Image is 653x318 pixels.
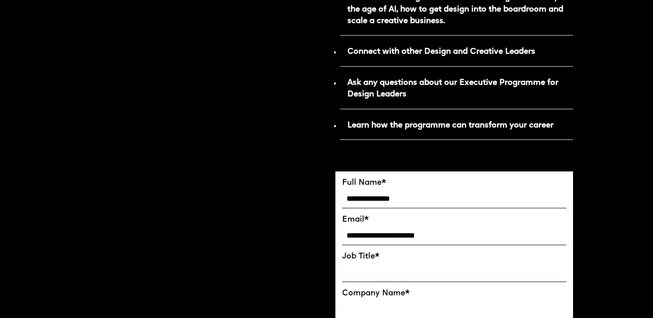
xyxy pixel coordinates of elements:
strong: Ask any questions about our Executive Programme for Design Leaders [347,79,558,98]
label: Email [342,215,566,224]
label: Company Name [342,289,566,298]
label: Full Name [342,178,566,187]
label: Job Title [342,252,566,261]
strong: Learn how the programme can transform your career [347,122,553,129]
strong: Connect with other Design and Creative Leaders [347,48,535,56]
